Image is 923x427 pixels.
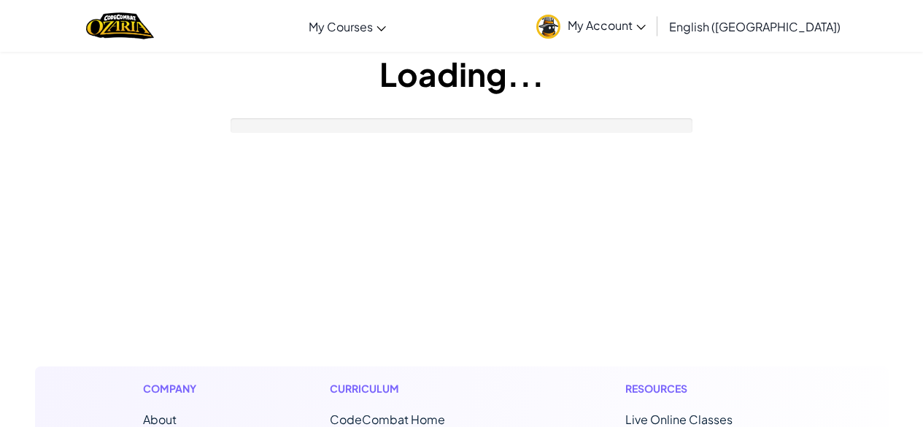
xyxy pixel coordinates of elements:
[143,412,177,427] a: About
[625,381,781,396] h1: Resources
[86,11,154,41] img: Home
[625,412,733,427] a: Live Online Classes
[568,18,646,33] span: My Account
[662,7,848,46] a: English ([GEOGRAPHIC_DATA])
[86,11,154,41] a: Ozaria by CodeCombat logo
[330,412,445,427] span: CodeCombat Home
[143,381,211,396] h1: Company
[669,19,841,34] span: English ([GEOGRAPHIC_DATA])
[536,15,560,39] img: avatar
[309,19,373,34] span: My Courses
[529,3,653,49] a: My Account
[330,381,506,396] h1: Curriculum
[301,7,393,46] a: My Courses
